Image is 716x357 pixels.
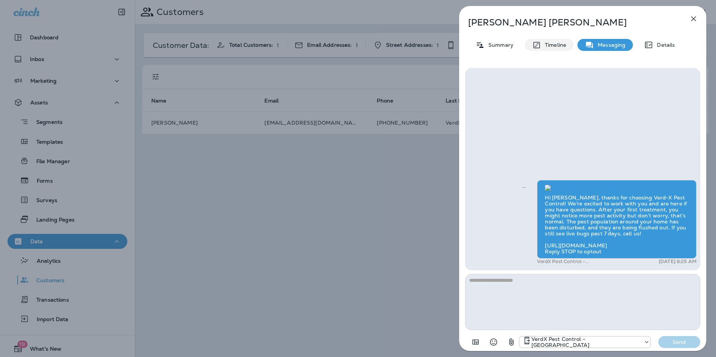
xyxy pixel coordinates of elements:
[537,259,632,265] p: VerdX Pest Control - [GEOGRAPHIC_DATA]
[594,42,625,48] p: Messaging
[545,185,551,191] img: twilio-download
[468,335,483,350] button: Add in a premade template
[659,259,697,265] p: [DATE] 8:25 AM
[519,336,650,348] div: +1 (770) 758-7657
[522,183,526,190] span: Sent
[485,42,513,48] p: Summary
[468,17,673,28] p: [PERSON_NAME] [PERSON_NAME]
[537,180,697,259] div: Hi [PERSON_NAME], thanks for choosing Verd-X Pest Control! We’re excited to work with you and are...
[486,335,501,350] button: Select an emoji
[653,42,675,48] p: Details
[531,336,640,348] p: VerdX Pest Control - [GEOGRAPHIC_DATA]
[541,42,566,48] p: Timeline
